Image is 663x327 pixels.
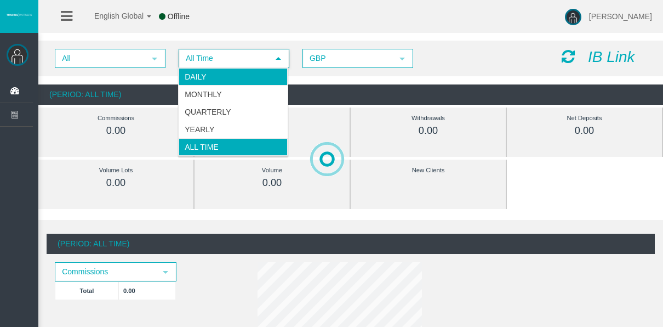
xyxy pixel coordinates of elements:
img: user-image [565,9,581,25]
li: All Time [179,138,288,156]
div: 0.00 [531,125,637,137]
div: Volume Lots [63,164,169,177]
div: Net Deposits [531,112,637,125]
span: Offline [168,12,190,21]
span: English Global [80,12,144,20]
img: logo.svg [5,13,33,17]
div: Withdrawals [375,112,481,125]
div: Commissions [63,112,169,125]
li: Monthly [179,86,288,103]
span: Commissions [56,263,156,280]
li: Daily [179,68,288,86]
td: 0.00 [119,281,176,300]
span: select [274,54,283,63]
div: 0.00 [219,177,325,189]
div: (Period: All Time) [47,234,655,254]
span: select [161,268,170,277]
span: [PERSON_NAME] [589,12,652,21]
i: IB Link [588,48,635,65]
div: (Period: All Time) [38,84,663,105]
li: Quarterly [179,103,288,121]
td: Total [55,281,119,300]
div: 0.00 [375,125,481,137]
div: Volume [219,164,325,177]
span: select [150,54,159,63]
div: 0.00 [63,125,169,137]
li: Yearly [179,121,288,138]
span: All [56,50,145,67]
span: select [398,54,407,63]
div: 0.00 [63,177,169,189]
span: GBP [304,50,392,67]
i: Reload Dashboard [562,49,575,64]
span: All Time [180,50,268,67]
